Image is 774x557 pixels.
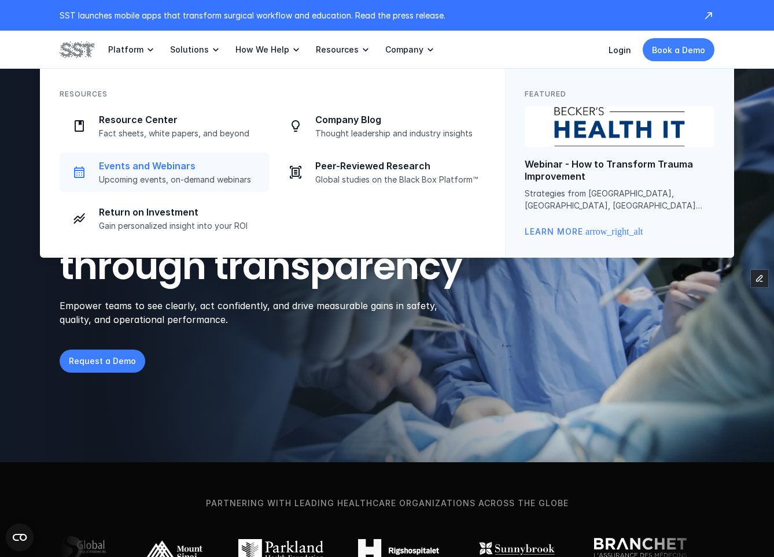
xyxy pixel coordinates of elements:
[525,158,714,183] p: Webinar - How to Transform Trauma Improvement
[99,160,262,172] p: Events and Webinars
[108,44,143,55] p: Platform
[108,31,156,69] a: Platform
[525,225,583,238] p: Learn More
[72,211,86,225] img: Investment icon
[525,106,714,238] a: Becker's logoWebinar - How to Transform Trauma ImprovementStrategies from [GEOGRAPHIC_DATA], [GEO...
[20,497,754,510] p: Partnering with leading healthcare organizations across the globe
[60,199,269,238] a: Investment iconReturn on InvestmentGain personalized insight into your ROI
[315,174,478,185] p: Global studies on the Black Box Platform™
[72,165,86,179] img: Calendar icon
[235,44,289,55] p: How We Help
[60,9,691,21] p: SST launches mobile apps that transform surgical workflow and education. Read the press release.
[289,165,303,179] img: Journal icon
[609,45,631,55] a: Login
[289,119,303,133] img: Lightbulb icon
[276,153,485,192] a: Journal iconPeer-Reviewed ResearchGlobal studies on the Black Box Platform™
[99,114,262,126] p: Resource Center
[99,206,262,218] p: Return on Investment
[99,174,262,185] p: Upcoming events, on-demand webinars
[385,44,423,55] p: Company
[315,114,478,126] p: Company Blog
[652,44,705,56] p: Book a Demo
[99,221,262,231] p: Gain personalized insight into your ROI
[525,106,714,147] img: Becker's logo
[316,44,359,55] p: Resources
[60,299,452,326] p: Empower teams to see clearly, act confidently, and drive measurable gains in safety, quality, and...
[60,40,94,60] img: SST logo
[72,119,86,133] img: Paper icon
[585,227,595,236] span: arrow_right_alt
[643,38,714,61] a: Book a Demo
[60,124,518,287] h1: The black box technology to transform care through transparency
[60,106,269,146] a: Paper iconResource CenterFact sheets, white papers, and beyond
[69,355,136,367] p: Request a Demo
[315,160,478,172] p: Peer-Reviewed Research
[525,187,714,211] p: Strategies from [GEOGRAPHIC_DATA], [GEOGRAPHIC_DATA], [GEOGRAPHIC_DATA][US_STATE], and [GEOGRAPHI...
[60,88,108,99] p: Resources
[170,44,209,55] p: Solutions
[751,270,768,287] button: Edit Framer Content
[60,350,145,373] a: Request a Demo
[525,88,566,99] p: Featured
[276,106,485,146] a: Lightbulb iconCompany BlogThought leadership and industry insights
[60,153,269,192] a: Calendar iconEvents and WebinarsUpcoming events, on-demand webinars
[315,128,478,139] p: Thought leadership and industry insights
[99,128,262,139] p: Fact sheets, white papers, and beyond
[6,523,34,551] button: Open CMP widget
